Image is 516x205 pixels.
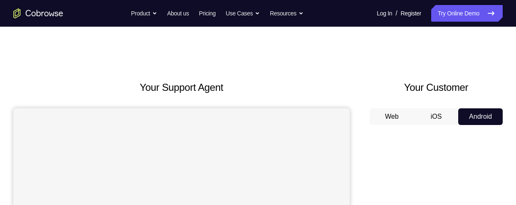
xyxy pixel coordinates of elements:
a: Log In [377,5,392,22]
button: iOS [414,108,459,125]
button: Android [458,108,503,125]
a: Try Online Demo [431,5,503,22]
a: Go to the home page [13,8,63,18]
h2: Your Customer [370,80,503,95]
button: Resources [270,5,304,22]
button: Use Cases [226,5,260,22]
a: Pricing [199,5,215,22]
h2: Your Support Agent [13,80,350,95]
a: Register [401,5,421,22]
button: Product [131,5,157,22]
a: About us [167,5,189,22]
button: Web [370,108,414,125]
span: / [395,8,397,18]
